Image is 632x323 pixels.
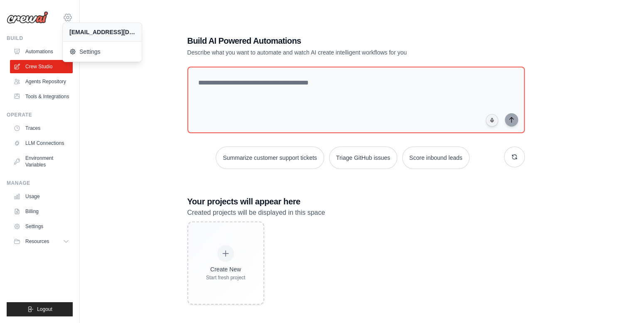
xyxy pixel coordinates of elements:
a: Environment Variables [10,152,73,171]
span: Settings [69,47,135,56]
div: Operate [7,112,73,118]
button: Logout [7,302,73,316]
button: Click to speak your automation idea [486,114,498,127]
div: [EMAIL_ADDRESS][DOMAIN_NAME] [69,28,135,36]
a: Settings [10,220,73,233]
div: Start fresh project [206,274,246,281]
div: Build [7,35,73,42]
button: Triage GitHub issues [329,147,397,169]
a: Crew Studio [10,60,73,73]
button: Get new suggestions [504,147,525,167]
h3: Your projects will appear here [187,196,525,207]
span: Resources [25,238,49,245]
a: LLM Connections [10,137,73,150]
button: Score inbound leads [402,147,470,169]
a: Billing [10,205,73,218]
a: Agents Repository [10,75,73,88]
button: Resources [10,235,73,248]
span: Logout [37,306,52,313]
a: Automations [10,45,73,58]
a: Tools & Integrations [10,90,73,103]
div: Create New [206,265,246,273]
h1: Build AI Powered Automations [187,35,467,47]
p: Describe what you want to automate and watch AI create intelligent workflows for you [187,48,467,57]
a: Traces [10,122,73,135]
p: Created projects will be displayed in this space [187,207,525,218]
div: Manage [7,180,73,186]
button: Summarize customer support tickets [216,147,324,169]
a: Usage [10,190,73,203]
img: Logo [7,11,48,24]
a: Settings [63,43,142,60]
